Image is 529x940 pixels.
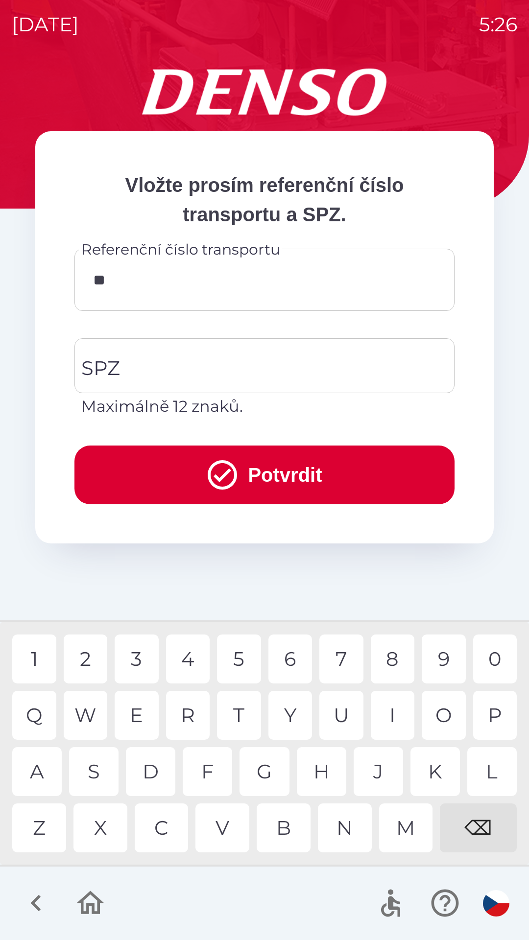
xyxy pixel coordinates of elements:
[483,890,509,916] img: cs flag
[81,239,280,260] label: Referenční číslo transportu
[74,446,455,504] button: Potvrdit
[35,69,494,116] img: Logo
[74,170,455,229] p: Vložte prosím referenční číslo transportu a SPZ.
[12,10,79,39] p: [DATE]
[479,10,517,39] p: 5:26
[81,395,448,418] p: Maximálně 12 znaků.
